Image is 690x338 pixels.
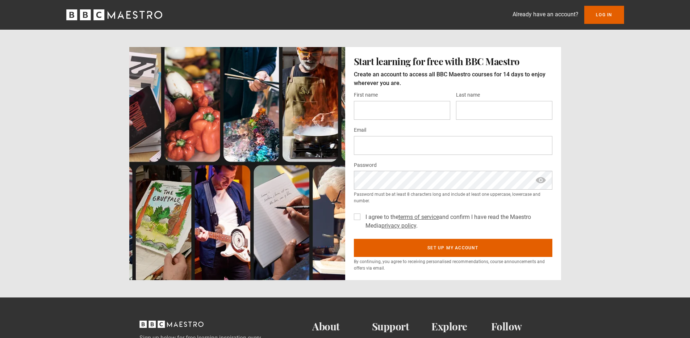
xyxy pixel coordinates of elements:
a: BBC Maestro, back to top [139,324,204,330]
span: show password [535,171,547,190]
p: Already have an account? [513,10,578,19]
h2: Explore [431,321,491,333]
label: Last name [456,91,480,100]
svg: BBC Maestro, back to top [139,321,204,328]
p: Create an account to access all BBC Maestro courses for 14 days to enjoy wherever you are. [354,70,552,88]
h2: Follow [491,321,551,333]
small: Password must be at least 8 characters long and include at least one uppercase, lowercase and num... [354,191,552,204]
svg: BBC Maestro [66,9,162,20]
a: Log In [584,6,624,24]
label: Password [354,161,377,170]
button: Set up my account [354,239,552,257]
p: By continuing, you agree to receiving personalised recommendations, course announcements and offe... [354,258,552,271]
a: privacy policy [381,222,416,229]
h2: About [312,321,372,333]
label: I agree to the and confirm I have read the Maestro Media . [363,213,552,230]
h1: Start learning for free with BBC Maestro [354,56,552,67]
h2: Support [372,321,432,333]
label: First name [354,91,378,100]
a: terms of service [398,214,439,220]
label: Email [354,126,366,135]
